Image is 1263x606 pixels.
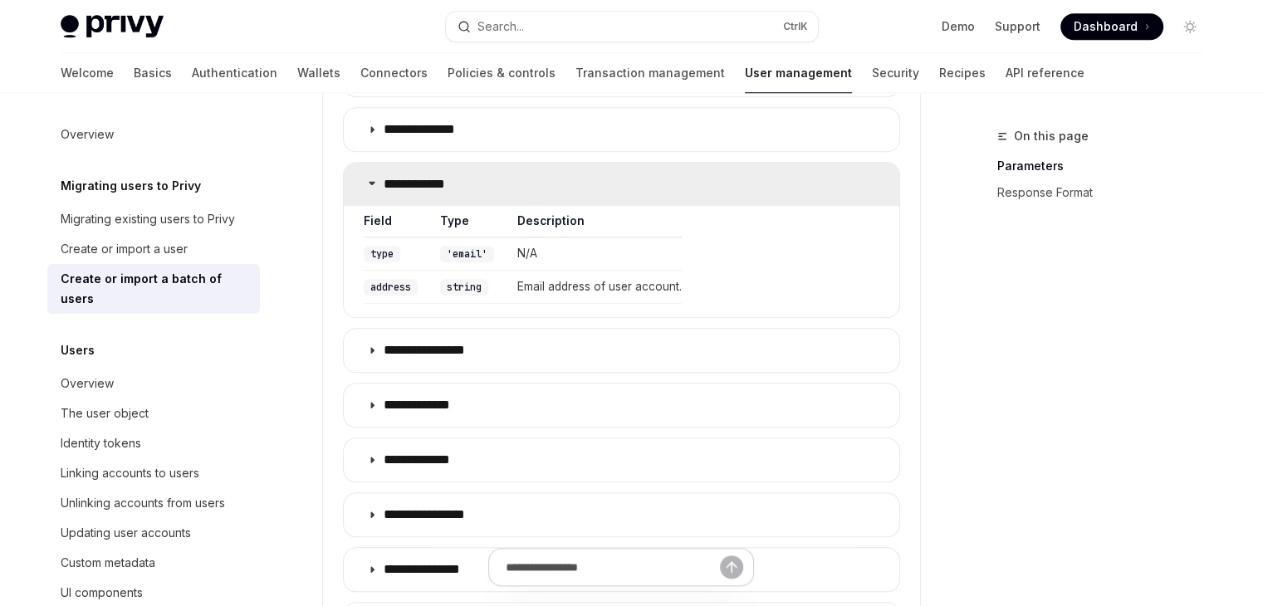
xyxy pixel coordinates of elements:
a: Create or import a user [47,234,260,264]
div: Linking accounts to users [61,463,199,483]
div: UI components [61,583,143,603]
th: Field [364,213,429,237]
div: Overview [61,374,114,393]
span: Dashboard [1074,18,1138,35]
a: Connectors [360,53,428,93]
button: Search...CtrlK [446,12,818,42]
div: Create or import a user [61,239,188,259]
th: Description [506,213,682,237]
a: Security [872,53,919,93]
span: Ctrl K [783,20,808,33]
a: Updating user accounts [47,518,260,548]
code: 'email' [440,246,494,262]
span: On this page [1014,126,1089,146]
a: Identity tokens [47,428,260,458]
a: Response Format [997,179,1216,206]
a: Recipes [939,53,986,93]
th: Type [428,213,505,237]
img: light logo [61,15,164,38]
a: Create or import a batch of users [47,264,260,314]
a: Policies & controls [448,53,556,93]
a: Custom metadata [47,548,260,578]
a: Parameters [997,153,1216,179]
div: The user object [61,403,149,423]
details: **** **** **FieldTypeDescriptiontype'email'N/AaddressstringEmail address of user account. [343,162,900,319]
a: API reference [1006,53,1084,93]
div: Unlinking accounts from users [61,493,225,513]
a: Linking accounts to users [47,458,260,488]
div: Overview [61,125,114,144]
a: The user object [47,398,260,428]
a: Support [995,18,1040,35]
div: Search... [477,17,524,37]
td: N/A [506,237,682,271]
a: Overview [47,120,260,149]
code: type [364,246,400,262]
code: address [364,279,418,296]
a: Transaction management [575,53,725,93]
a: Basics [134,53,172,93]
a: Overview [47,369,260,398]
div: Custom metadata [61,553,155,573]
a: Unlinking accounts from users [47,488,260,518]
div: Identity tokens [61,433,141,453]
h5: Migrating users to Privy [61,176,201,196]
a: Wallets [297,53,340,93]
a: Welcome [61,53,114,93]
h5: Users [61,340,95,360]
button: Send message [720,555,743,579]
td: Email address of user account. [506,271,682,304]
code: string [440,279,488,296]
a: Dashboard [1060,13,1163,40]
div: Migrating existing users to Privy [61,209,235,229]
div: Create or import a batch of users [61,269,250,309]
button: Toggle dark mode [1177,13,1203,40]
a: User management [745,53,852,93]
a: Demo [942,18,975,35]
div: Updating user accounts [61,523,191,543]
a: Authentication [192,53,277,93]
a: Migrating existing users to Privy [47,204,260,234]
